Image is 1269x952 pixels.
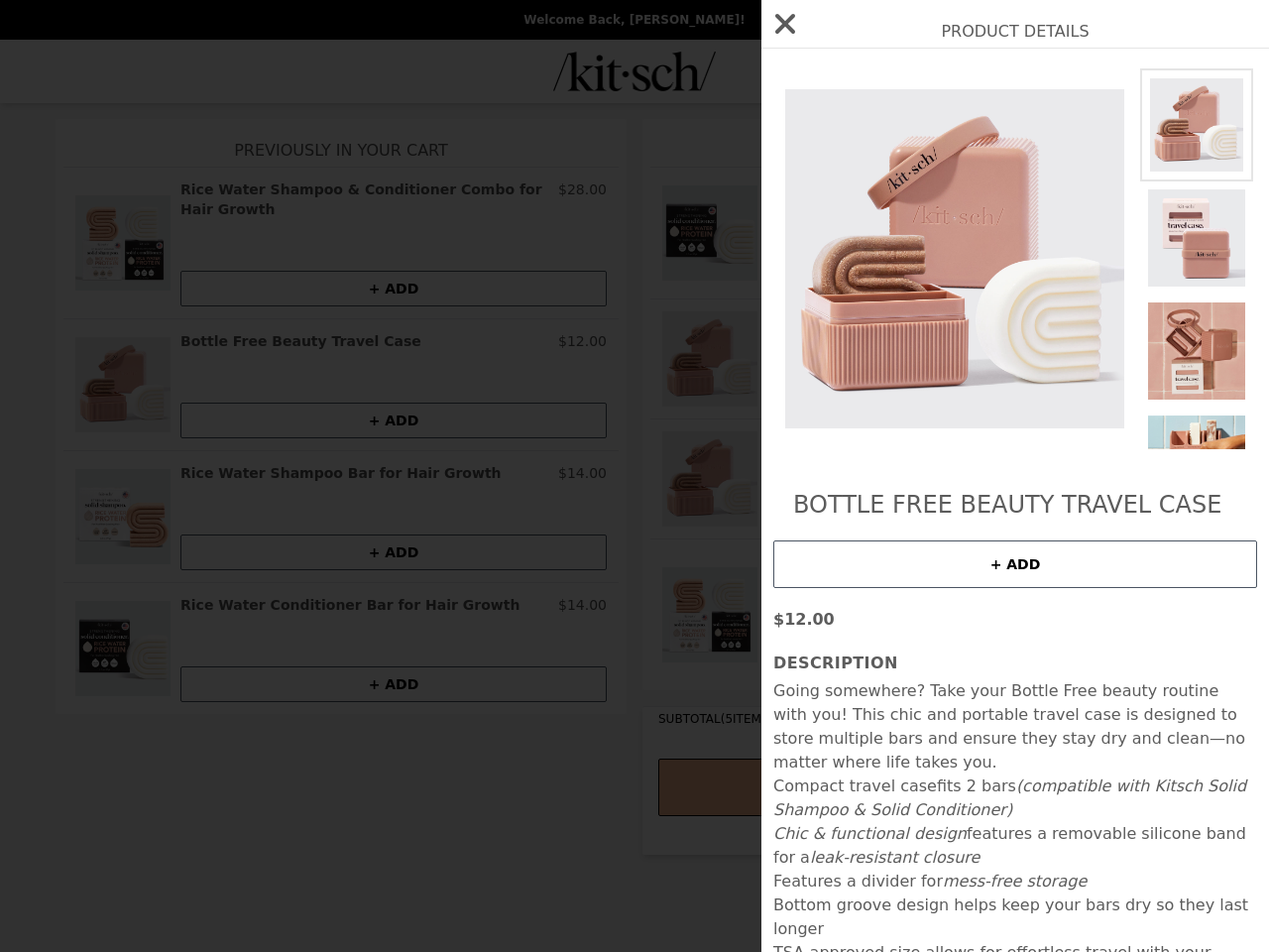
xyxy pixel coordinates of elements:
li: features a removable silicone band for a [773,822,1257,870]
strong: Chic & functional design [773,824,967,843]
li: Compact travel case [773,774,1257,822]
p: $12.00 [773,608,1257,632]
img: Default Title [1140,408,1253,521]
img: Default Title [1140,68,1253,181]
h3: Description [773,652,1257,675]
img: Default Title [1140,295,1253,408]
strong: fits 2 bars [773,776,1246,819]
strong: leak-resistant closure [810,848,980,867]
strong: mess-free storage [943,872,1087,891]
img: Default Title [773,68,1136,449]
p: Going somewhere? Take your Bottle Free beauty routine with you! This chic and portable travel cas... [773,679,1257,774]
li: Features a divider for [773,870,1257,893]
h2: Bottle Free Beauty Travel Case [793,489,1237,521]
img: Default Title [1140,181,1253,295]
button: + ADD [773,540,1257,588]
li: Bottom groove design helps keep your bars dry so they last longer [773,893,1257,941]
